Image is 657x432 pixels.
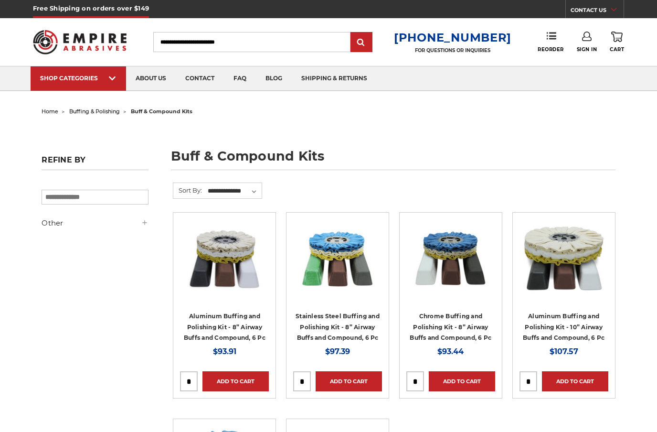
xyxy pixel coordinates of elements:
a: faq [224,66,256,91]
a: shipping & returns [292,66,377,91]
span: $107.57 [550,347,578,356]
a: about us [126,66,176,91]
a: 8 inch airway buffing wheel and compound kit for stainless steel [293,219,382,336]
span: $93.91 [213,347,236,356]
a: Cart [610,32,624,53]
a: buffing & polishing [69,108,120,115]
a: Add to Cart [542,371,608,391]
a: Reorder [538,32,564,52]
span: $93.44 [437,347,464,356]
h5: Refine by [42,155,148,170]
p: FOR QUESTIONS OR INQUIRIES [394,47,511,54]
span: buff & compound kits [131,108,192,115]
a: CONTACT US [571,5,624,18]
h5: Other [42,217,148,229]
img: Empire Abrasives [33,24,127,61]
h1: buff & compound kits [171,150,615,170]
a: contact [176,66,224,91]
a: Add to Cart [202,371,269,391]
span: Cart [610,46,624,53]
a: [PHONE_NUMBER] [394,31,511,44]
a: Add to Cart [429,371,495,391]
a: 10 inch airway buff and polishing compound kit for aluminum [519,219,608,336]
img: 10 inch airway buff and polishing compound kit for aluminum [519,219,608,296]
div: SHOP CATEGORIES [40,75,117,82]
input: Submit [352,33,371,52]
a: home [42,108,58,115]
a: Add to Cart [316,371,382,391]
img: 8 inch airway buffing wheel and compound kit for stainless steel [293,219,382,296]
a: 8 inch airway buffing wheel and compound kit for chrome [406,219,495,336]
label: Sort By: [173,183,202,197]
img: 8 inch airway buffing wheel and compound kit for aluminum [180,219,269,296]
span: Sign In [577,46,597,53]
select: Sort By: [206,184,262,198]
a: blog [256,66,292,91]
img: 8 inch airway buffing wheel and compound kit for chrome [406,219,495,296]
a: 8 inch airway buffing wheel and compound kit for aluminum [180,219,269,336]
span: $97.39 [325,347,350,356]
span: Reorder [538,46,564,53]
